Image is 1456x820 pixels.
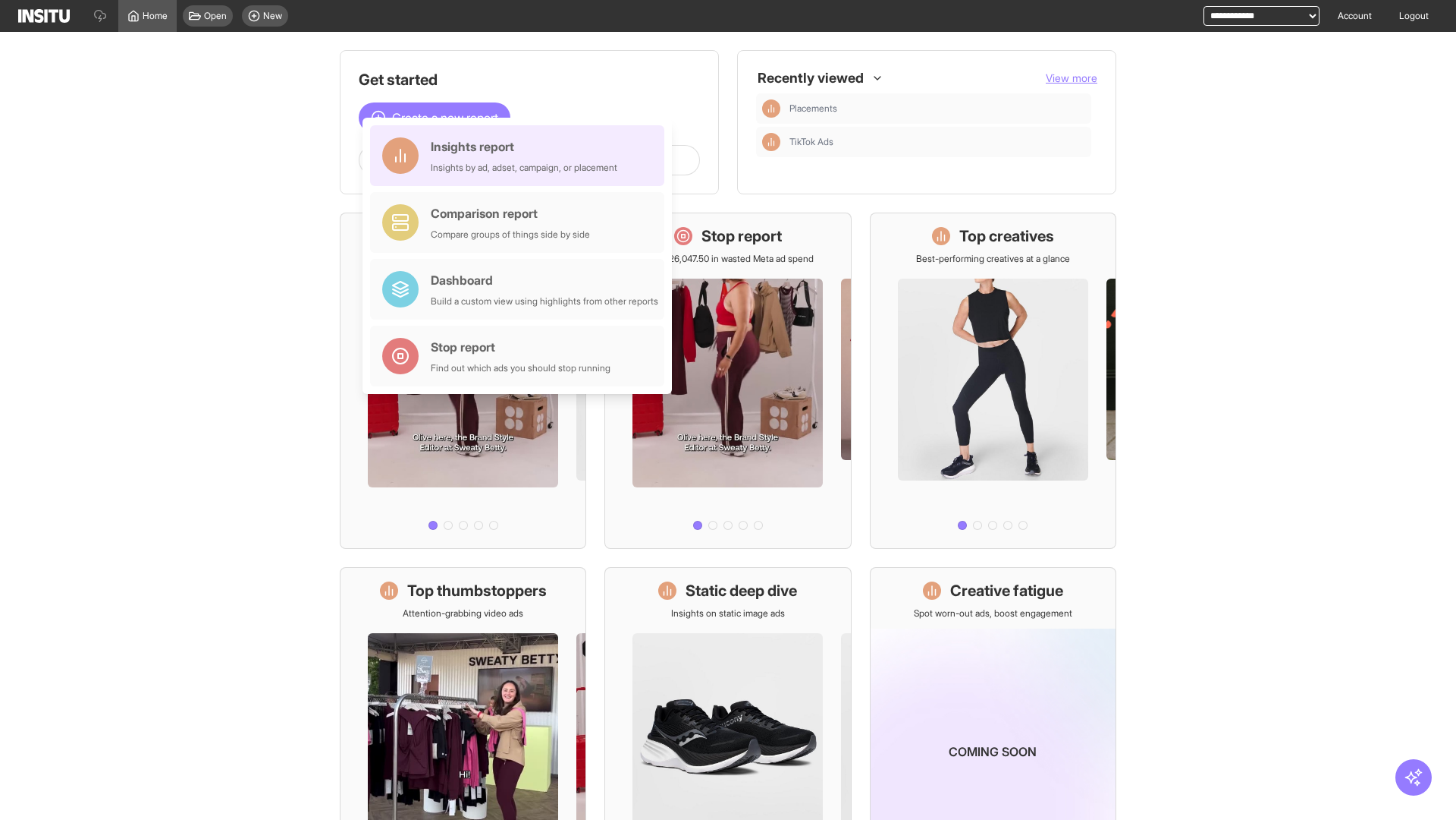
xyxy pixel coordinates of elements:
a: Stop reportSave £26,047.50 in wasted Meta ad spend [604,213,851,549]
div: Insights [762,99,780,118]
span: Placements [789,102,1085,115]
div: Insights by ad, adset, campaign, or placement [431,162,617,174]
h1: Top thumbstoppers [407,580,547,601]
p: Save £26,047.50 in wasted Meta ad spend [642,253,814,265]
span: Placements [789,102,837,115]
div: Compare groups of things side by side [431,229,590,241]
span: View more [1046,71,1097,84]
span: TikTok Ads [789,136,833,148]
div: Find out which ads you should stop running [431,362,610,374]
p: Insights on static image ads [671,607,785,620]
h1: Get started [359,69,700,90]
span: Home [143,10,168,22]
a: What's live nowSee all active ads instantly [340,213,586,549]
div: Dashboard [431,271,658,289]
h1: Stop report [701,225,782,247]
span: New [263,10,282,22]
span: Create a new report [392,109,498,127]
span: Open [204,10,227,22]
div: Comparison report [431,204,590,222]
div: Insights report [431,137,617,156]
h1: Static deep dive [686,580,797,601]
img: Logo [18,9,70,23]
p: Attention-grabbing video ads [403,607,523,620]
h1: Top creatives [959,225,1054,247]
p: Best-performing creatives at a glance [916,253,1070,265]
div: Build a custom view using highlights from other reports [431,295,658,307]
a: Top creativesBest-performing creatives at a glance [870,213,1116,549]
button: View more [1046,71,1097,86]
button: Create a new report [359,102,510,133]
span: TikTok Ads [789,136,1085,148]
div: Stop report [431,338,610,356]
div: Insights [762,133,780,151]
